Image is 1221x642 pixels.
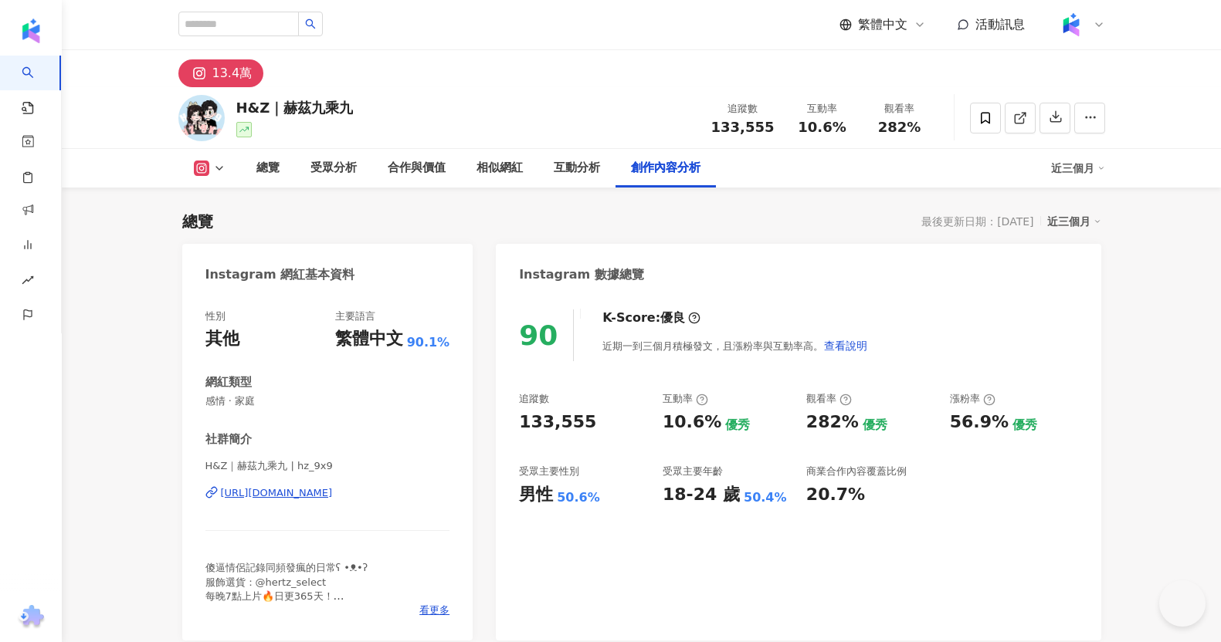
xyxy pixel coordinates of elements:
[178,95,225,141] img: KOL Avatar
[870,101,929,117] div: 觀看率
[711,101,775,117] div: 追蹤數
[950,411,1009,434] div: 56.9%
[806,411,859,434] div: 282%
[205,327,239,351] div: 其他
[711,119,775,135] span: 133,555
[663,465,723,478] div: 受眾主要年齡
[212,63,253,84] div: 13.4萬
[519,319,558,351] div: 90
[863,417,887,434] div: 優秀
[205,374,252,390] div: 網紅類型
[602,309,700,326] div: K-Score :
[519,465,579,478] div: 受眾主要性別
[1047,211,1101,231] div: 近三個月
[557,489,600,506] div: 50.6%
[824,340,867,352] span: 查看說明
[335,327,403,351] div: 繁體中文
[477,159,523,177] div: 相似網紅
[419,603,449,617] span: 看更多
[798,120,846,135] span: 10.6%
[878,120,921,135] span: 282%
[178,59,264,87] button: 13.4萬
[921,215,1033,228] div: 最後更新日期：[DATE]
[221,486,333,500] div: [URL][DOMAIN_NAME]
[823,330,868,361] button: 查看說明
[663,411,721,434] div: 10.6%
[950,392,995,406] div: 漲粉率
[519,392,549,406] div: 追蹤數
[660,309,685,326] div: 優良
[22,265,34,299] span: rise
[975,17,1025,32] span: 活動訊息
[1051,156,1105,181] div: 近三個月
[602,330,868,361] div: 近期一到三個月積極發文，且漲粉率與互動率高。
[519,266,644,283] div: Instagram 數據總覽
[1057,10,1086,39] img: Kolr%20app%20icon%20%281%29.png
[256,159,280,177] div: 總覽
[182,211,213,232] div: 總覽
[806,483,865,507] div: 20.7%
[806,465,907,478] div: 商業合作內容覆蓋比例
[19,19,43,43] img: logo icon
[335,309,375,323] div: 主要語言
[725,417,750,434] div: 優秀
[519,483,553,507] div: 男性
[205,394,450,408] span: 感情 · 家庭
[22,56,53,116] a: search
[1012,417,1037,434] div: 優秀
[310,159,357,177] div: 受眾分析
[554,159,600,177] div: 互動分析
[205,309,226,323] div: 性別
[305,19,316,29] span: search
[16,605,46,630] img: chrome extension
[858,16,907,33] span: 繁體中文
[663,392,708,406] div: 互動率
[205,266,355,283] div: Instagram 網紅基本資料
[806,392,852,406] div: 觀看率
[205,486,450,500] a: [URL][DOMAIN_NAME]
[663,483,740,507] div: 18-24 歲
[205,459,450,473] span: H&Z｜赫茲九乘九 | hz_9x9
[1159,580,1206,627] iframe: Help Scout Beacon - Open
[744,489,787,506] div: 50.4%
[793,101,852,117] div: 互動率
[407,334,450,351] span: 90.1%
[236,98,354,117] div: H&Z｜赫茲九乘九
[519,411,596,434] div: 133,555
[205,431,252,448] div: 社群簡介
[388,159,446,177] div: 合作與價值
[631,159,700,177] div: 創作內容分析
